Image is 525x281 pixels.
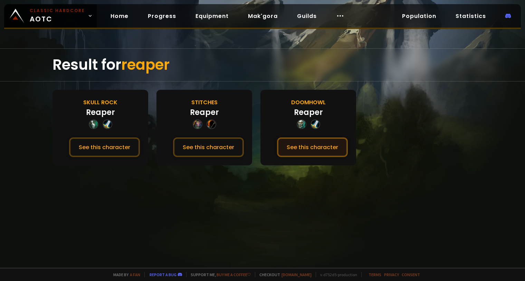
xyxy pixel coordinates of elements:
[186,272,251,277] span: Support me,
[52,49,472,81] div: Result for
[86,107,115,118] div: Reaper
[130,272,140,277] a: a fan
[292,9,322,23] a: Guilds
[83,98,117,107] div: Skull Rock
[402,272,420,277] a: Consent
[294,107,323,118] div: Reaper
[191,98,218,107] div: Stitches
[142,9,182,23] a: Progress
[316,272,357,277] span: v. d752d5 - production
[384,272,399,277] a: Privacy
[281,272,312,277] a: [DOMAIN_NAME]
[397,9,442,23] a: Population
[291,98,326,107] div: Doomhowl
[217,272,251,277] a: Buy me a coffee
[369,272,381,277] a: Terms
[255,272,312,277] span: Checkout
[30,8,85,24] span: AOTC
[242,9,283,23] a: Mak'gora
[30,8,85,14] small: Classic Hardcore
[105,9,134,23] a: Home
[190,9,234,23] a: Equipment
[277,137,348,157] button: See this character
[109,272,140,277] span: Made by
[190,107,219,118] div: Reaper
[173,137,244,157] button: See this character
[150,272,176,277] a: Report a bug
[450,9,491,23] a: Statistics
[121,55,170,75] span: reaper
[69,137,140,157] button: See this character
[4,4,97,28] a: Classic HardcoreAOTC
